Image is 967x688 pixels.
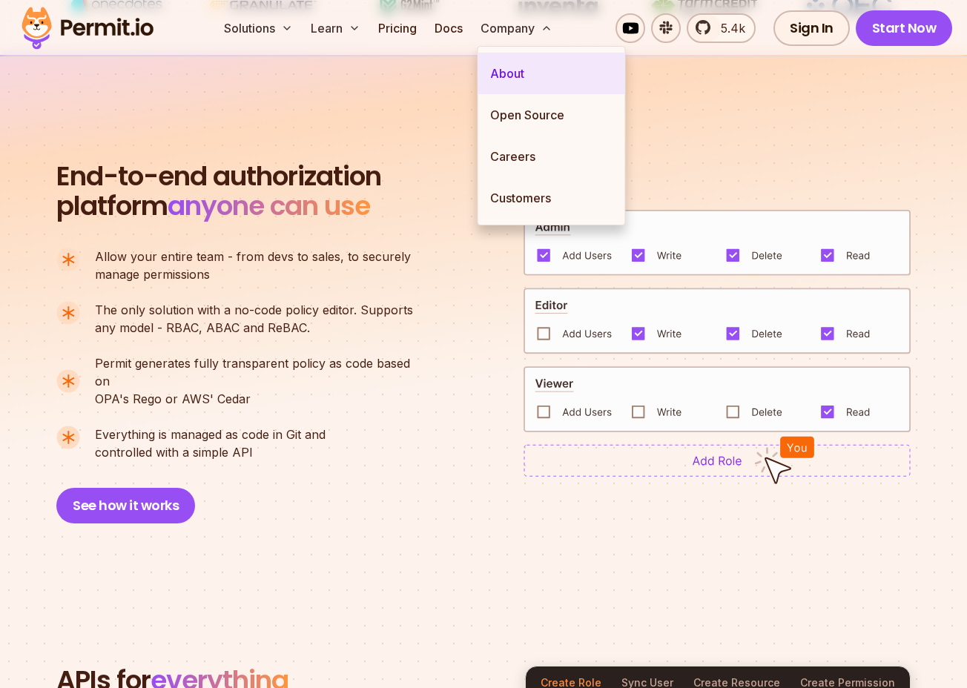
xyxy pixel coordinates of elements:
h2: platform [56,162,381,221]
a: Customers [478,177,625,219]
a: Pricing [372,13,423,43]
p: any model - RBAC, ABAC and ReBAC. [95,301,413,337]
button: Solutions [218,13,299,43]
a: About [478,53,625,94]
img: Permit logo [15,3,160,53]
span: End-to-end authorization [56,162,381,191]
span: Everything is managed as code in Git and [95,426,326,443]
a: Careers [478,136,625,177]
button: See how it works [56,488,195,523]
span: 5.4k [712,19,745,37]
span: Allow your entire team - from devs to sales, to securely [95,248,411,265]
a: Open Source [478,94,625,136]
a: Docs [429,13,469,43]
span: anyone can use [168,187,370,225]
a: Sign In [773,10,850,46]
a: Start Now [856,10,953,46]
p: manage permissions [95,248,411,283]
button: Company [475,13,558,43]
a: 5.4k [687,13,756,43]
button: Learn [305,13,366,43]
p: OPA's Rego or AWS' Cedar [95,354,426,408]
p: controlled with a simple API [95,426,326,461]
span: Permit generates fully transparent policy as code based on [95,354,426,390]
span: The only solution with a no-code policy editor. Supports [95,301,413,319]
